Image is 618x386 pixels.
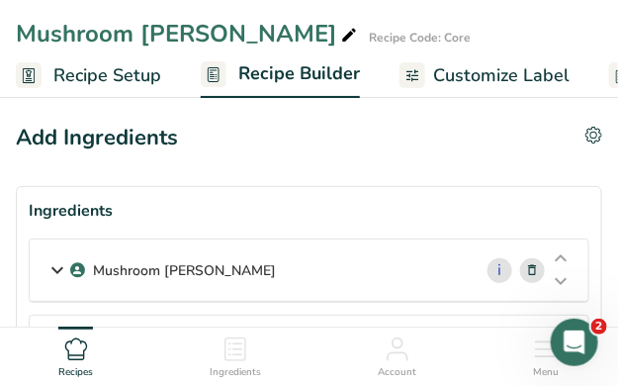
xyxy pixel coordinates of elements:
[16,122,178,154] div: Add Ingredients
[58,365,93,380] span: Recipes
[16,53,161,98] a: Recipe Setup
[369,29,471,47] div: Recipe Code: Core
[210,365,261,380] span: Ingredients
[58,328,93,381] a: Recipes
[399,53,570,98] a: Customize Label
[591,319,607,335] span: 2
[379,365,417,380] span: Account
[93,260,276,281] p: Mushroom [PERSON_NAME]
[534,365,560,380] span: Menu
[30,240,588,302] div: Mushroom [PERSON_NAME] i
[53,62,161,89] span: Recipe Setup
[551,319,598,366] iframe: Intercom live chat
[433,62,570,89] span: Customize Label
[379,328,417,381] a: Account
[201,51,360,99] a: Recipe Builder
[16,16,361,51] div: Mushroom [PERSON_NAME]
[30,316,588,378] div: Buns, Hamburger 4" i
[487,258,512,283] a: i
[210,328,261,381] a: Ingredients
[238,60,360,87] span: Recipe Builder
[29,199,589,223] div: Ingredients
